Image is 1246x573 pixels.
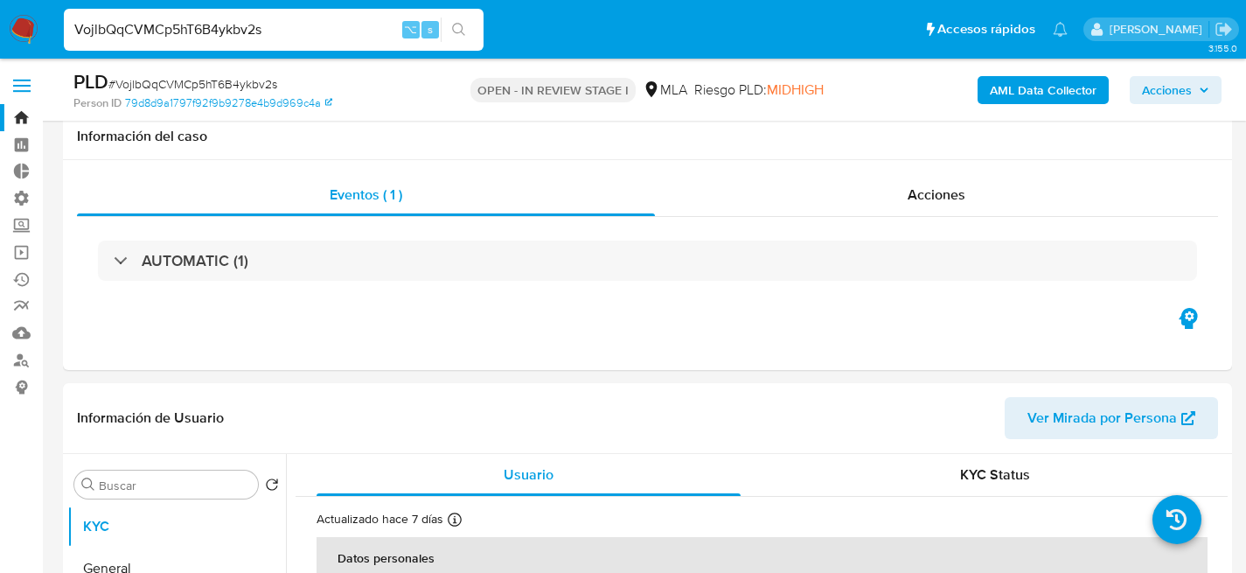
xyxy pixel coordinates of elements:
span: MIDHIGH [767,80,824,100]
b: Person ID [73,95,122,111]
span: Riesgo PLD: [694,80,824,100]
p: OPEN - IN REVIEW STAGE I [470,78,636,102]
span: s [428,21,433,38]
p: facundo.marin@mercadolibre.com [1110,21,1208,38]
span: Eventos ( 1 ) [330,185,402,205]
button: Buscar [81,478,95,492]
input: Buscar usuario o caso... [64,18,484,41]
button: Volver al orden por defecto [265,478,279,497]
div: MLA [643,80,687,100]
b: PLD [73,67,108,95]
input: Buscar [99,478,251,493]
a: Notificaciones [1053,22,1068,37]
h1: Información de Usuario [77,409,224,427]
span: # VojlbQqCVMCp5hT6B4ykbv2s [108,75,277,93]
b: AML Data Collector [990,76,1096,104]
button: KYC [67,506,286,548]
span: Usuario [504,465,553,485]
span: Acciones [1142,76,1192,104]
a: 79d8d9a1797f92f9b9278e4b9d969c4a [125,95,332,111]
button: search-icon [441,17,477,42]
span: Acciones [908,185,965,205]
button: Acciones [1130,76,1222,104]
span: ⌥ [404,21,417,38]
span: Accesos rápidos [937,20,1035,38]
span: Ver Mirada por Persona [1027,397,1177,439]
h3: AUTOMATIC (1) [142,251,248,270]
a: Salir [1215,20,1233,38]
button: AML Data Collector [978,76,1109,104]
span: KYC Status [960,465,1030,485]
button: Ver Mirada por Persona [1005,397,1218,439]
div: AUTOMATIC (1) [98,241,1197,281]
h1: Información del caso [77,128,1218,145]
p: Actualizado hace 7 días [317,511,443,528]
